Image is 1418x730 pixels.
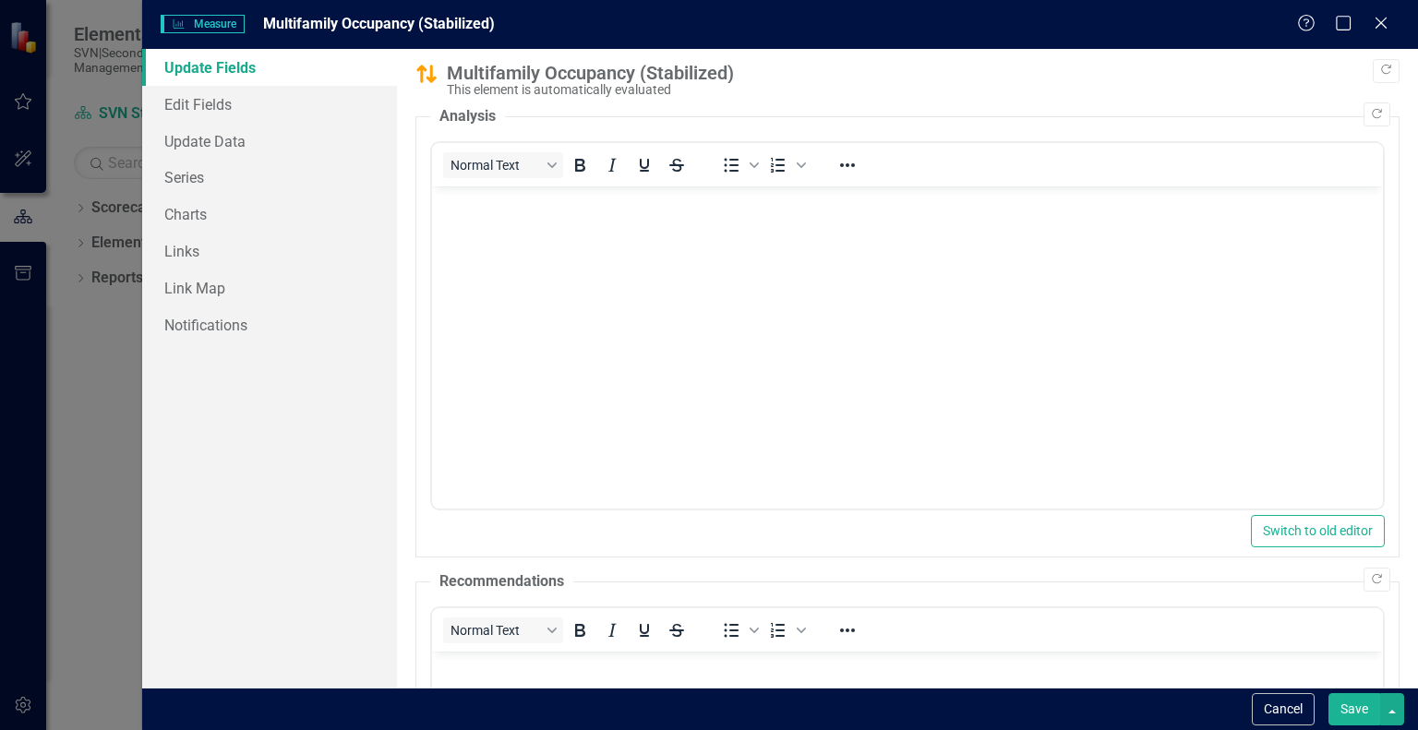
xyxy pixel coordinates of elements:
button: Cancel [1252,693,1315,725]
span: Measure [161,15,245,33]
span: Normal Text [451,158,541,173]
button: Italic [596,617,628,643]
button: Bold [564,152,595,178]
iframe: Rich Text Area [432,186,1383,509]
a: Charts [142,196,397,233]
a: Links [142,233,397,269]
div: Numbered list [763,617,809,643]
div: Bullet list [715,617,762,643]
img: Caution [415,63,438,85]
legend: Analysis [430,106,505,127]
button: Reveal or hide additional toolbar items [832,152,863,178]
button: Bold [564,617,595,643]
button: Reveal or hide additional toolbar items [832,617,863,643]
button: Block Normal Text [443,152,563,178]
a: Update Data [142,123,397,160]
a: Link Map [142,269,397,306]
div: Bullet list [715,152,762,178]
div: Multifamily Occupancy (Stabilized) [447,63,1390,83]
span: Multifamily Occupancy (Stabilized) [263,15,495,32]
a: Edit Fields [142,86,397,123]
button: Save [1328,693,1380,725]
legend: Recommendations [430,571,573,592]
a: Notifications [142,306,397,343]
a: Update Fields [142,49,397,86]
button: Italic [596,152,628,178]
button: Strikethrough [661,152,692,178]
span: Normal Text [451,623,541,638]
button: Underline [629,152,660,178]
button: Underline [629,617,660,643]
a: Series [142,159,397,196]
button: Strikethrough [661,617,692,643]
button: Block Normal Text [443,617,563,643]
div: Numbered list [763,152,809,178]
div: This element is automatically evaluated [447,83,1390,97]
button: Switch to old editor [1251,515,1385,547]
